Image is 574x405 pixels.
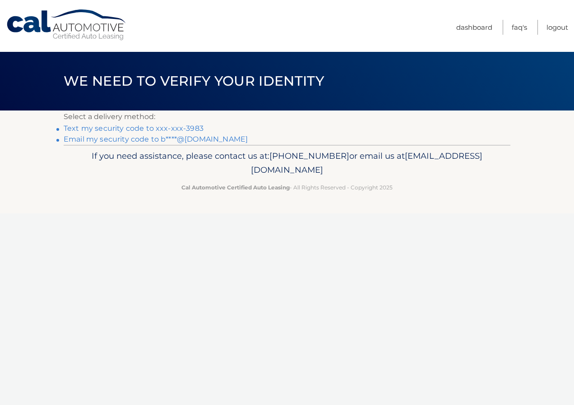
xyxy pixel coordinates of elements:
p: - All Rights Reserved - Copyright 2025 [69,183,505,192]
p: Select a delivery method: [64,110,510,123]
strong: Cal Automotive Certified Auto Leasing [181,184,290,191]
a: Logout [546,20,568,35]
a: Email my security code to b****@[DOMAIN_NAME] [64,135,248,143]
a: Text my security code to xxx-xxx-3983 [64,124,204,133]
p: If you need assistance, please contact us at: or email us at [69,149,505,178]
a: Dashboard [456,20,492,35]
a: FAQ's [512,20,527,35]
a: Cal Automotive [6,9,128,41]
span: [PHONE_NUMBER] [269,151,349,161]
span: We need to verify your identity [64,73,324,89]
